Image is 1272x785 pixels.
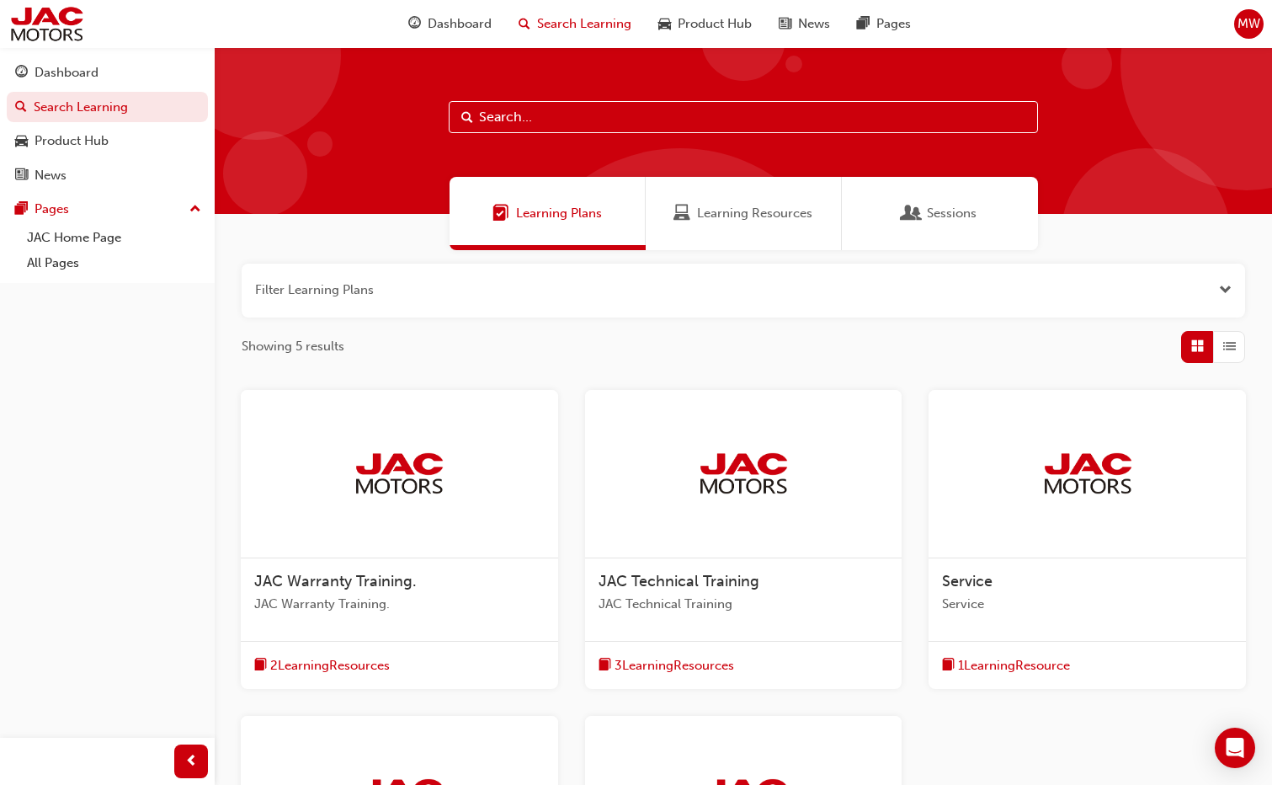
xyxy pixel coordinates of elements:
[537,14,631,34] span: Search Learning
[519,13,530,35] span: search-icon
[942,595,1232,614] span: Service
[645,7,765,41] a: car-iconProduct Hub
[254,595,545,614] span: JAC Warranty Training.
[505,7,645,41] a: search-iconSearch Learning
[779,13,791,35] span: news-icon
[461,108,473,127] span: Search
[615,656,734,676] span: 3 Learning Resources
[599,655,734,676] button: book-icon3LearningResources
[7,160,208,191] a: News
[15,134,28,149] span: car-icon
[1234,9,1264,39] button: MW
[1219,280,1232,300] button: Open the filter
[242,337,344,356] span: Showing 5 results
[7,57,208,88] a: Dashboard
[449,101,1038,133] input: Search...
[7,194,208,225] button: Pages
[35,166,67,185] div: News
[15,202,28,217] span: pages-icon
[1237,14,1260,34] span: MW
[1215,728,1255,768] div: Open Intercom Messenger
[958,656,1070,676] span: 1 Learning Resource
[599,572,759,590] span: JAC Technical Training
[516,204,602,223] span: Learning Plans
[270,656,390,676] span: 2 Learning Resources
[35,200,69,219] div: Pages
[585,390,902,690] a: jac-portalJAC Technical TrainingJAC Technical Trainingbook-icon3LearningResources
[254,572,417,590] span: JAC Warranty Training.
[20,250,208,276] a: All Pages
[927,204,977,223] span: Sessions
[1223,337,1236,356] span: List
[185,751,198,772] span: prev-icon
[697,204,812,223] span: Learning Resources
[678,14,752,34] span: Product Hub
[254,655,390,676] button: book-icon2LearningResources
[765,7,844,41] a: news-iconNews
[929,390,1246,690] a: jac-portalServiceServicebook-icon1LearningResource
[15,168,28,184] span: news-icon
[942,655,1070,676] button: book-icon1LearningResource
[942,655,955,676] span: book-icon
[842,177,1038,250] a: SessionsSessions
[428,14,492,34] span: Dashboard
[450,177,646,250] a: Learning PlansLearning Plans
[395,7,505,41] a: guage-iconDashboard
[942,572,993,590] span: Service
[658,13,671,35] span: car-icon
[673,204,690,223] span: Learning Resources
[7,92,208,123] a: Search Learning
[254,655,267,676] span: book-icon
[189,199,201,221] span: up-icon
[646,177,842,250] a: Learning ResourcesLearning Resources
[20,225,208,251] a: JAC Home Page
[15,66,28,81] span: guage-icon
[241,390,558,690] a: jac-portalJAC Warranty Training.JAC Warranty Training.book-icon2LearningResources
[1041,451,1134,496] img: jac-portal
[7,125,208,157] a: Product Hub
[798,14,830,34] span: News
[697,451,790,496] img: jac-portal
[8,5,85,43] img: jac-portal
[35,63,98,83] div: Dashboard
[35,131,109,151] div: Product Hub
[408,13,421,35] span: guage-icon
[876,14,911,34] span: Pages
[7,54,208,194] button: DashboardSearch LearningProduct HubNews
[857,13,870,35] span: pages-icon
[599,655,611,676] span: book-icon
[1191,337,1204,356] span: Grid
[15,100,27,115] span: search-icon
[353,451,445,496] img: jac-portal
[599,595,889,614] span: JAC Technical Training
[903,204,920,223] span: Sessions
[844,7,924,41] a: pages-iconPages
[492,204,509,223] span: Learning Plans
